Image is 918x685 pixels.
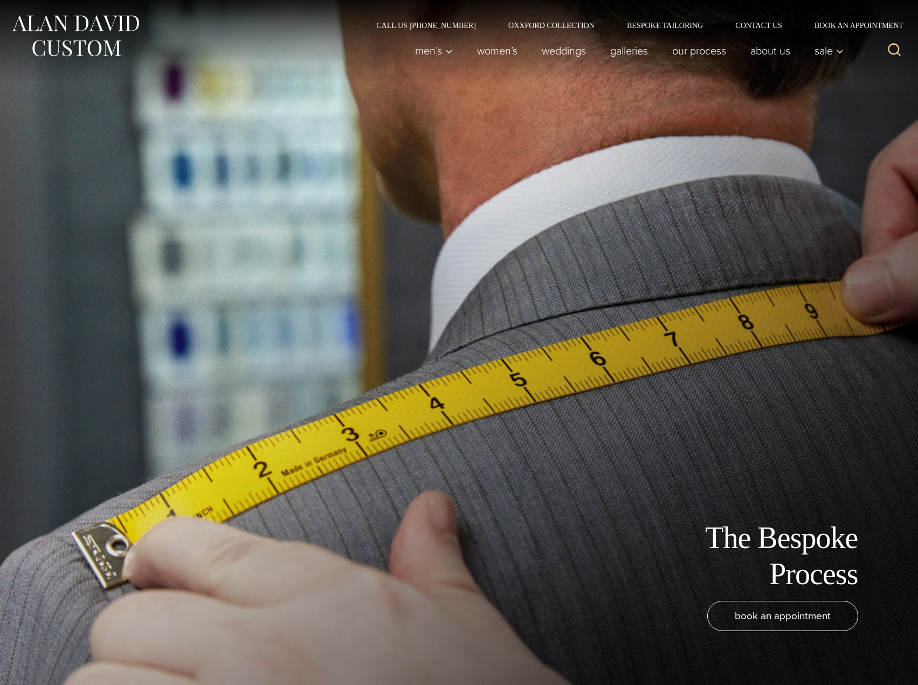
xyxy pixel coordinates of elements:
a: Call Us [PHONE_NUMBER] [360,22,492,29]
span: book an appointment [735,608,831,624]
a: Contact Us [719,22,798,29]
a: Galleries [598,40,660,61]
a: Our Process [660,40,738,61]
a: Women’s [465,40,530,61]
button: View Search Form [881,38,907,64]
a: weddings [530,40,598,61]
a: About Us [738,40,803,61]
a: Book an Appointment [798,22,907,29]
img: Alan David Custom [11,12,140,60]
a: Oxxford Collection [492,22,611,29]
span: Men’s [415,45,453,56]
a: Bespoke Tailoring [611,22,719,29]
a: book an appointment [707,601,858,631]
nav: Primary Navigation [403,40,850,61]
span: Sale [815,45,844,56]
nav: Secondary Navigation [360,22,907,29]
h1: The Bespoke Process [616,520,858,592]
